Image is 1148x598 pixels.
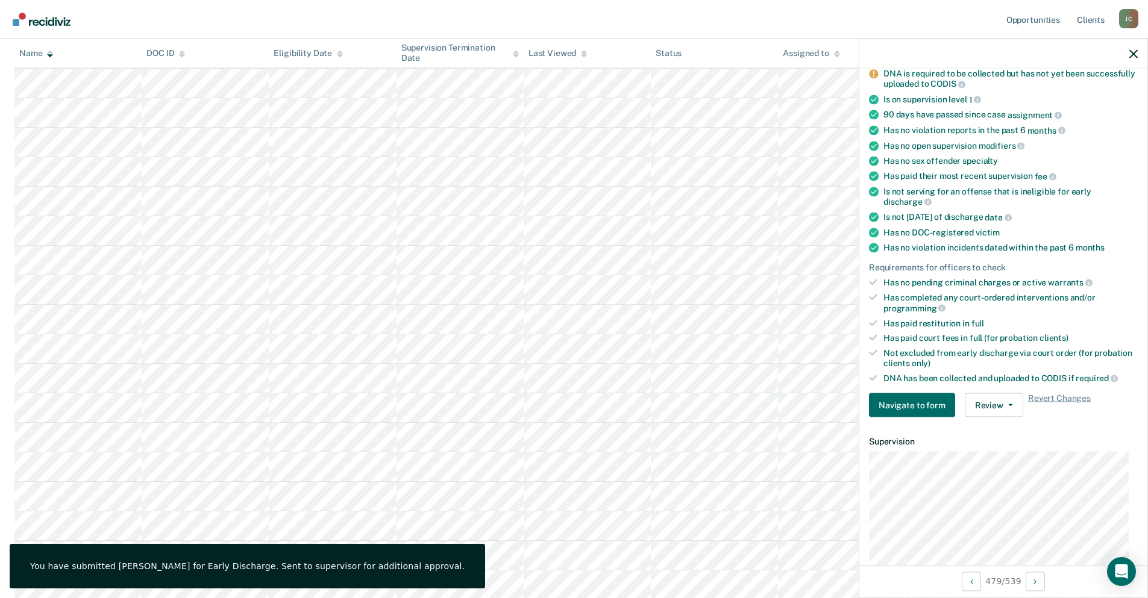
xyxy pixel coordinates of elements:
span: warrants [1048,278,1093,287]
span: discharge [883,197,932,207]
span: assignment [1008,110,1062,120]
div: Is on supervision level [883,94,1138,105]
dt: Supervision [869,437,1138,447]
div: Has paid their most recent supervision [883,171,1138,182]
div: Eligibility Date [274,48,343,58]
div: Has completed any court-ordered interventions and/or [883,293,1138,313]
button: Previous Opportunity [962,572,981,591]
div: Supervision Termination Date [401,43,519,63]
div: Name [19,48,53,58]
div: Is not serving for an offense that is ineligible for early [883,186,1138,207]
button: Review [965,393,1023,417]
span: months [1076,242,1105,252]
div: DOC ID [146,48,185,58]
div: DNA has been collected and uploaded to CODIS if [883,373,1138,384]
span: fee [1035,171,1056,181]
div: Has no DOC-registered [883,227,1138,237]
span: modifiers [979,141,1025,151]
div: Has no violation incidents dated within the past 6 [883,242,1138,252]
div: DNA is required to be collected but has not yet been successfully uploaded to CODIS [883,69,1138,89]
div: Requirements for officers to check [869,262,1138,272]
div: Open Intercom Messenger [1107,557,1136,586]
span: clients) [1040,333,1068,343]
div: Not excluded from early discharge via court order (for probation clients [883,348,1138,369]
div: Is not [DATE] of discharge [883,212,1138,223]
div: Assigned to [783,48,839,58]
div: You have submitted [PERSON_NAME] for Early Discharge. Sent to supervisor for additional approval. [30,561,465,572]
div: Last Viewed [529,48,587,58]
button: Navigate to form [869,393,955,417]
span: Revert Changes [1028,393,1091,417]
button: Next Opportunity [1026,572,1045,591]
div: Has paid restitution in [883,318,1138,328]
span: 1 [969,95,982,104]
button: Profile dropdown button [1119,9,1138,28]
span: only) [912,358,930,367]
div: Has no open supervision [883,140,1138,151]
span: date [985,212,1011,222]
span: required [1076,373,1118,383]
span: victim [976,227,1000,237]
span: programming [883,303,946,313]
span: full [971,318,984,328]
div: 90 days have passed since case [883,110,1138,120]
div: Has no pending criminal charges or active [883,277,1138,288]
img: Recidiviz [13,13,71,26]
div: Has paid court fees in full (for probation [883,333,1138,343]
a: Navigate to form link [869,393,960,417]
div: J C [1119,9,1138,28]
div: Has no sex offender [883,156,1138,166]
div: Status [656,48,682,58]
span: months [1027,125,1065,135]
span: specialty [962,156,998,166]
div: 479 / 539 [859,565,1147,597]
div: Has no violation reports in the past 6 [883,125,1138,135]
